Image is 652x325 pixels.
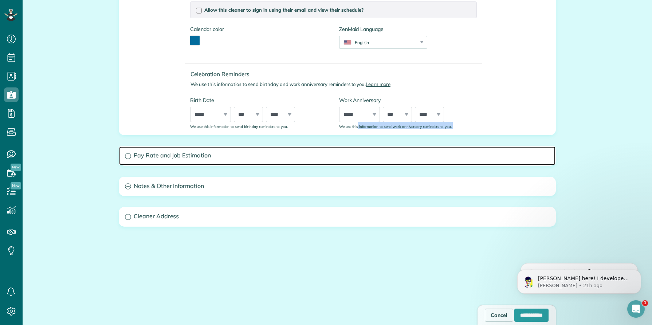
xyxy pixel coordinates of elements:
a: Cancel [485,309,513,322]
span: 1 [642,300,648,306]
span: New [11,164,21,171]
a: Learn more [366,81,390,87]
span: New [11,182,21,189]
p: We use this information to send birthday and work anniversary reminders to you. [191,81,482,88]
div: English [339,39,418,46]
a: Notes & Other Information [119,177,555,196]
a: Cleaner Address [119,207,555,226]
sub: We use this information to send birthday reminders to you. [190,124,288,129]
button: toggle color picker dialog [190,36,200,45]
iframe: Intercom notifications message [506,254,652,305]
label: Calendar color [190,26,224,33]
a: Pay Rate and Job Estimation [119,146,555,165]
span: Allow this cleaner to sign in using their email and view their schedule? [204,7,364,13]
label: ZenMaid Language [339,26,427,33]
label: Birth Date [190,97,328,104]
sub: We use this information to send work anniversary reminders to you. [339,124,452,129]
label: Work Anniversary [339,97,477,104]
iframe: Intercom live chat [627,300,645,318]
h4: Celebration Reminders [191,71,482,77]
